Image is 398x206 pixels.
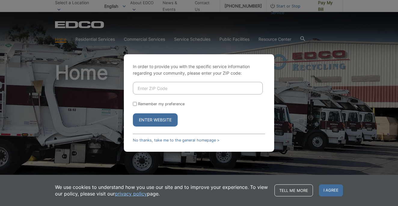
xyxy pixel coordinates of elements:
input: Enter ZIP Code [133,82,263,94]
button: Enter Website [133,113,178,127]
span: I agree [319,184,343,196]
a: privacy policy [115,190,147,197]
a: Tell me more [274,184,313,196]
p: We use cookies to understand how you use our site and to improve your experience. To view our pol... [55,184,268,197]
p: In order to provide you with the specific service information regarding your community, please en... [133,63,265,76]
a: No thanks, take me to the general homepage > [133,138,219,142]
label: Remember my preference [138,102,185,106]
